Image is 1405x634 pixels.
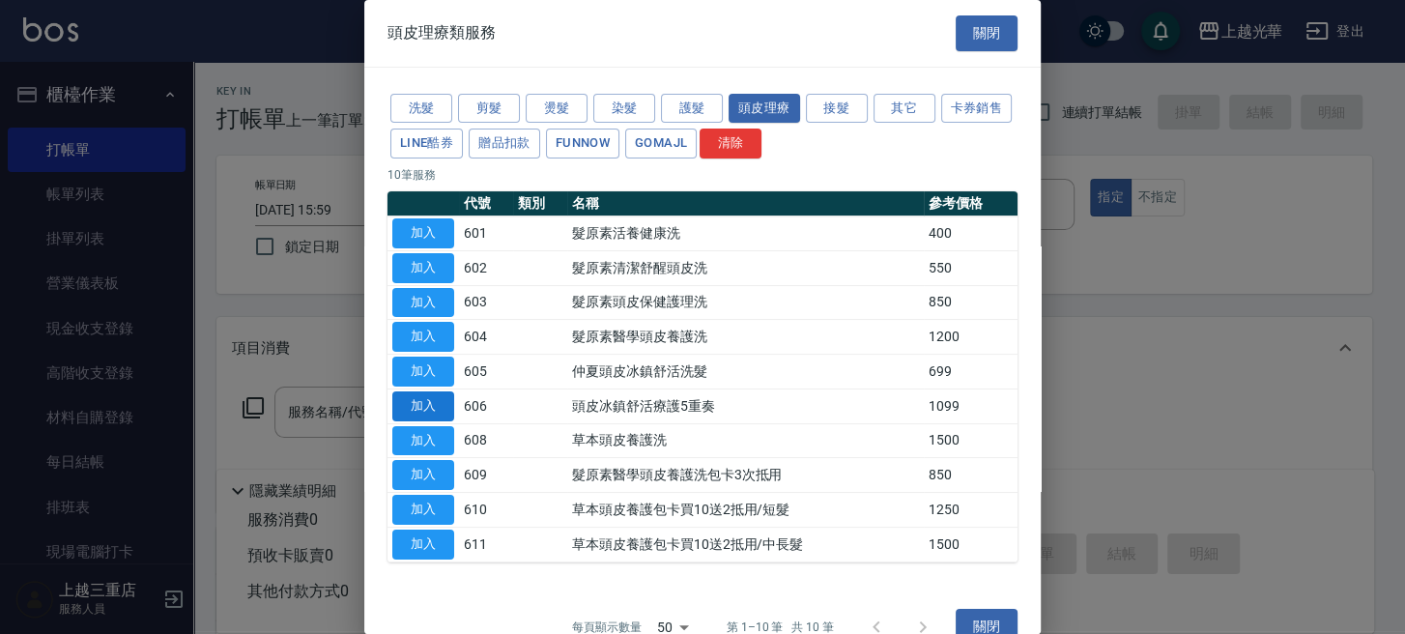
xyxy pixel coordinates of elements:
td: 606 [459,389,513,423]
button: 加入 [392,426,454,456]
button: 加入 [392,253,454,283]
button: 加入 [392,218,454,248]
td: 草本頭皮養護洗 [567,423,923,458]
td: 1099 [924,389,1018,423]
td: 髮原素活養健康洗 [567,216,923,251]
td: 頭皮冰鎮舒活療護5重奏 [567,389,923,423]
button: 加入 [392,288,454,318]
td: 1250 [924,493,1018,528]
button: 接髮 [806,94,868,124]
td: 髮原素頭皮保健護理洗 [567,285,923,320]
td: 601 [459,216,513,251]
td: 髮原素醫學頭皮養護洗包卡3次抵用 [567,458,923,493]
td: 604 [459,320,513,355]
button: LINE酷券 [390,129,463,158]
button: 加入 [392,391,454,421]
td: 髮原素醫學頭皮養護洗 [567,320,923,355]
button: 頭皮理療 [729,94,800,124]
td: 603 [459,285,513,320]
button: 加入 [392,495,454,525]
button: 剪髮 [458,94,520,124]
button: 加入 [392,357,454,387]
td: 仲夏頭皮冰鎮舒活洗髮 [567,355,923,389]
button: 洗髮 [390,94,452,124]
button: 卡券銷售 [941,94,1013,124]
td: 550 [924,250,1018,285]
th: 名稱 [567,191,923,216]
td: 1500 [924,423,1018,458]
td: 850 [924,285,1018,320]
button: 清除 [700,129,761,158]
th: 代號 [459,191,513,216]
th: 參考價格 [924,191,1018,216]
td: 609 [459,458,513,493]
button: 其它 [874,94,935,124]
button: FUNNOW [546,129,619,158]
td: 608 [459,423,513,458]
button: 加入 [392,460,454,490]
p: 10 筆服務 [387,166,1018,184]
td: 1500 [924,527,1018,562]
button: GOMAJL [625,129,697,158]
button: 染髮 [593,94,655,124]
td: 605 [459,355,513,389]
td: 610 [459,493,513,528]
th: 類別 [513,191,567,216]
td: 草本頭皮養護包卡買10送2抵用/短髮 [567,493,923,528]
button: 加入 [392,322,454,352]
button: 贈品扣款 [469,129,540,158]
td: 611 [459,527,513,562]
td: 699 [924,355,1018,389]
button: 加入 [392,530,454,560]
td: 850 [924,458,1018,493]
button: 燙髮 [526,94,588,124]
td: 400 [924,216,1018,251]
td: 1200 [924,320,1018,355]
span: 頭皮理療類服務 [387,23,496,43]
td: 602 [459,250,513,285]
td: 髮原素清潔舒醒頭皮洗 [567,250,923,285]
td: 草本頭皮養護包卡買10送2抵用/中長髮 [567,527,923,562]
button: 關閉 [956,15,1018,51]
button: 護髮 [661,94,723,124]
